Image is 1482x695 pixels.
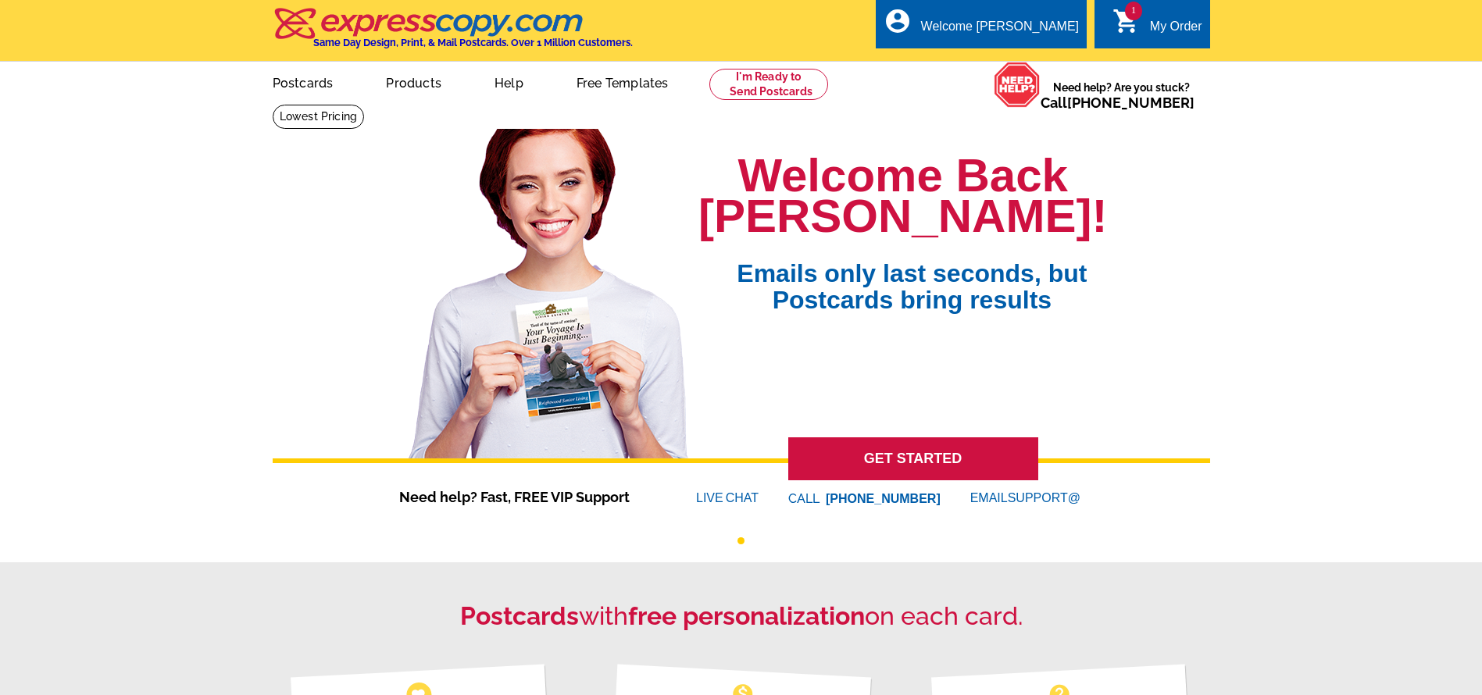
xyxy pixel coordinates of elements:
[788,437,1038,480] a: GET STARTED
[1112,17,1202,37] a: 1 shopping_cart My Order
[552,63,694,100] a: Free Templates
[460,601,579,630] strong: Postcards
[1041,94,1195,111] span: Call
[1008,489,1083,508] font: SUPPORT@
[361,63,466,100] a: Products
[1125,2,1142,20] span: 1
[884,7,912,35] i: account_circle
[1150,20,1202,41] div: My Order
[696,491,759,504] a: LIVECHAT
[248,63,359,100] a: Postcards
[696,489,726,508] font: LIVE
[1112,7,1141,35] i: shopping_cart
[313,37,633,48] h4: Same Day Design, Print, & Mail Postcards. Over 1 Million Customers.
[994,62,1041,108] img: help
[470,63,548,100] a: Help
[399,486,649,508] span: Need help? Fast, FREE VIP Support
[273,19,633,48] a: Same Day Design, Print, & Mail Postcards. Over 1 Million Customers.
[698,155,1107,237] h1: Welcome Back [PERSON_NAME]!
[628,601,865,630] strong: free personalization
[273,601,1210,631] h2: with on each card.
[716,237,1107,313] span: Emails only last seconds, but Postcards bring results
[1041,80,1202,111] span: Need help? Are you stuck?
[737,537,745,544] button: 1 of 1
[399,116,698,458] img: welcome-back-logged-in.png
[1067,94,1195,111] a: [PHONE_NUMBER]
[921,20,1079,41] div: Welcome [PERSON_NAME]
